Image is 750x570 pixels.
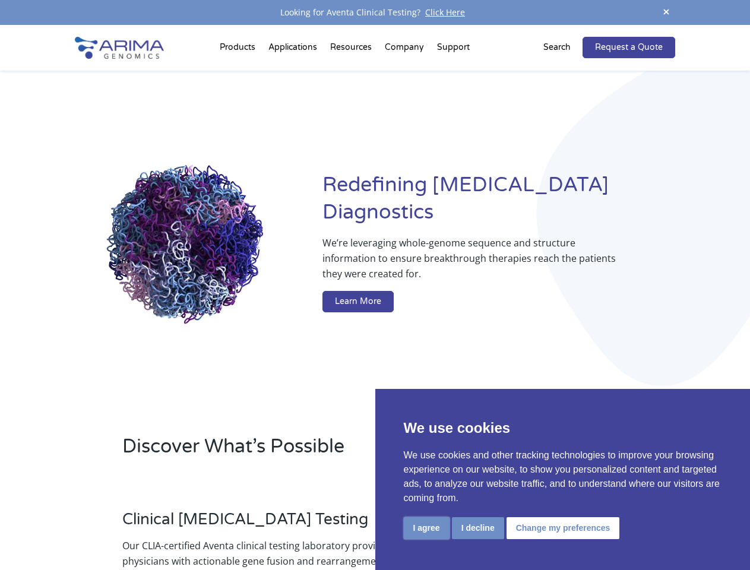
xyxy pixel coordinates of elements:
[404,417,722,439] p: We use cookies
[322,172,675,235] h1: Redefining [MEDICAL_DATA] Diagnostics
[420,7,470,18] a: Click Here
[452,517,504,539] button: I decline
[122,433,517,469] h2: Discover What’s Possible
[75,37,164,59] img: Arima-Genomics-logo
[322,235,628,291] p: We’re leveraging whole-genome sequence and structure information to ensure breakthrough therapies...
[583,37,675,58] a: Request a Quote
[404,517,450,539] button: I agree
[404,448,722,505] p: We use cookies and other tracking technologies to improve your browsing experience on our website...
[322,291,394,312] a: Learn More
[75,5,675,20] div: Looking for Aventa Clinical Testing?
[507,517,620,539] button: Change my preferences
[543,40,571,55] p: Search
[122,510,422,538] h3: Clinical [MEDICAL_DATA] Testing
